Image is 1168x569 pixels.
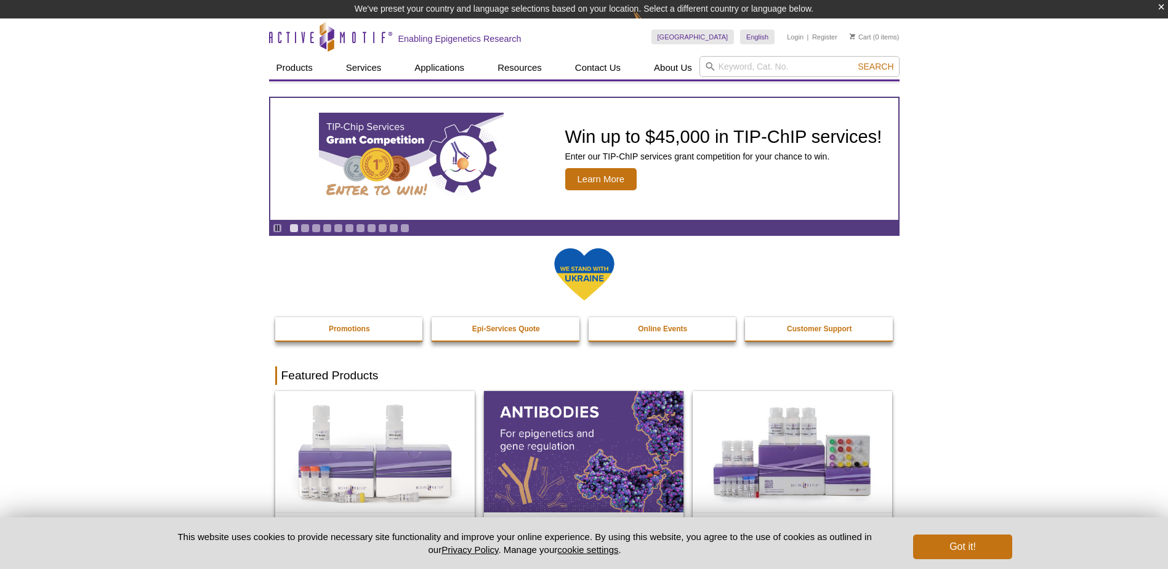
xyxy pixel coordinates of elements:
a: Cart [850,33,871,41]
p: Enter our TIP-ChIP services grant competition for your chance to win. [565,151,882,162]
a: Epi-Services Quote [432,317,581,341]
strong: Customer Support [787,325,852,333]
a: Go to slide 4 [323,224,332,233]
button: cookie settings [557,544,618,555]
a: Go to slide 3 [312,224,321,233]
strong: Promotions [329,325,370,333]
a: Resources [490,56,549,79]
img: Change Here [633,9,666,38]
a: Privacy Policy [441,544,498,555]
h2: Featured Products [275,366,893,385]
a: Go to slide 2 [300,224,310,233]
a: TIP-ChIP Services Grant Competition Win up to $45,000 in TIP-ChIP services! Enter our TIP-ChIP se... [270,98,898,220]
a: [GEOGRAPHIC_DATA] [651,30,735,44]
a: About Us [646,56,699,79]
img: All Antibodies [484,391,683,512]
li: (0 items) [850,30,900,44]
a: Go to slide 7 [356,224,365,233]
h2: Win up to $45,000 in TIP-ChIP services! [565,127,882,146]
li: | [807,30,809,44]
a: Customer Support [745,317,894,341]
a: Go to slide 8 [367,224,376,233]
a: Services [339,56,389,79]
a: Register [812,33,837,41]
a: Toggle autoplay [273,224,282,233]
a: Go to slide 6 [345,224,354,233]
h2: CUT&Tag-IT Express Assay Kit [699,516,886,535]
strong: Epi-Services Quote [472,325,540,333]
p: This website uses cookies to provide necessary site functionality and improve your online experie... [156,530,893,556]
strong: Online Events [638,325,687,333]
a: Products [269,56,320,79]
a: Go to slide 5 [334,224,343,233]
img: CUT&Tag-IT® Express Assay Kit [693,391,892,512]
h2: Antibodies [490,516,677,535]
a: Contact Us [568,56,628,79]
a: Online Events [589,317,738,341]
a: Go to slide 10 [389,224,398,233]
article: TIP-ChIP Services Grant Competition [270,98,898,220]
a: English [740,30,775,44]
span: Search [858,62,893,71]
a: Go to slide 11 [400,224,409,233]
span: Learn More [565,168,637,190]
a: Promotions [275,317,424,341]
a: Login [787,33,804,41]
button: Search [854,61,897,72]
img: We Stand With Ukraine [554,247,615,302]
button: Got it! [913,535,1012,559]
a: Go to slide 1 [289,224,299,233]
a: Applications [407,56,472,79]
h2: DNA Library Prep Kit for Illumina [281,516,469,535]
h2: Enabling Epigenetics Research [398,33,522,44]
img: DNA Library Prep Kit for Illumina [275,391,475,512]
img: TIP-ChIP Services Grant Competition [319,113,504,205]
input: Keyword, Cat. No. [699,56,900,77]
img: Your Cart [850,33,855,39]
a: Go to slide 9 [378,224,387,233]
